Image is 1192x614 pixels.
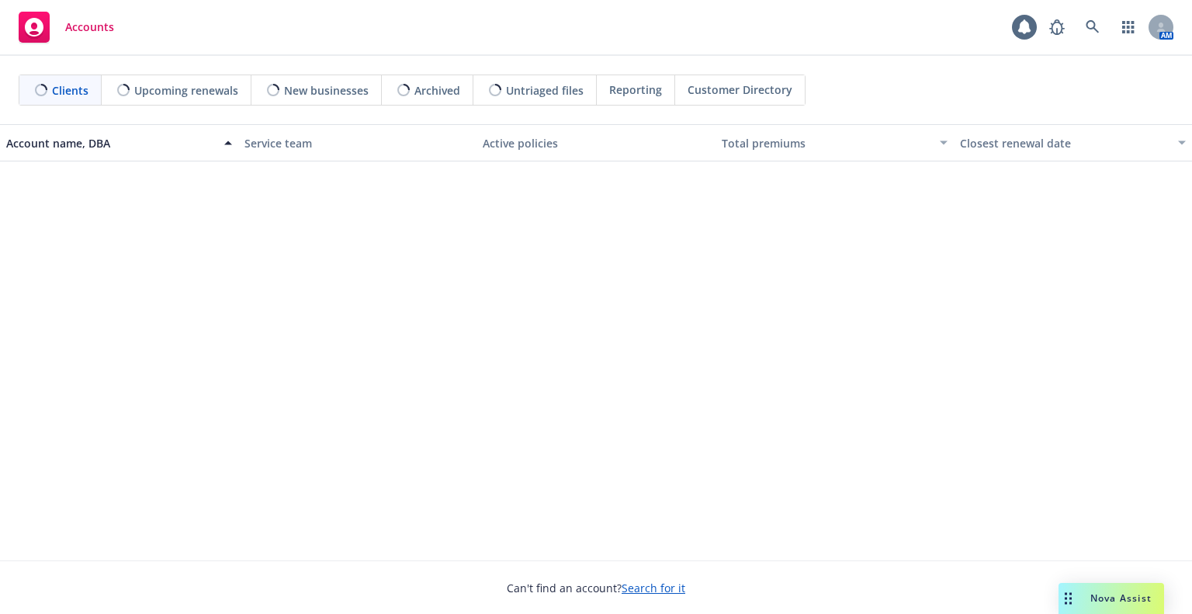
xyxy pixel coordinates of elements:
a: Search for it [622,581,685,595]
div: Active policies [483,135,709,151]
span: New businesses [284,82,369,99]
span: Upcoming renewals [134,82,238,99]
a: Accounts [12,5,120,49]
span: Nova Assist [1090,591,1152,605]
span: Accounts [65,21,114,33]
span: Untriaged files [506,82,584,99]
button: Total premiums [716,124,954,161]
span: Can't find an account? [507,580,685,596]
div: Closest renewal date [960,135,1169,151]
span: Clients [52,82,88,99]
span: Reporting [609,82,662,98]
button: Closest renewal date [954,124,1192,161]
div: Service team [244,135,470,151]
div: Total premiums [722,135,930,151]
button: Active policies [476,124,715,161]
button: Service team [238,124,476,161]
div: Drag to move [1059,583,1078,614]
div: Account name, DBA [6,135,215,151]
a: Search [1077,12,1108,43]
span: Archived [414,82,460,99]
span: Customer Directory [688,82,792,98]
a: Switch app [1113,12,1144,43]
a: Report a Bug [1041,12,1072,43]
button: Nova Assist [1059,583,1164,614]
